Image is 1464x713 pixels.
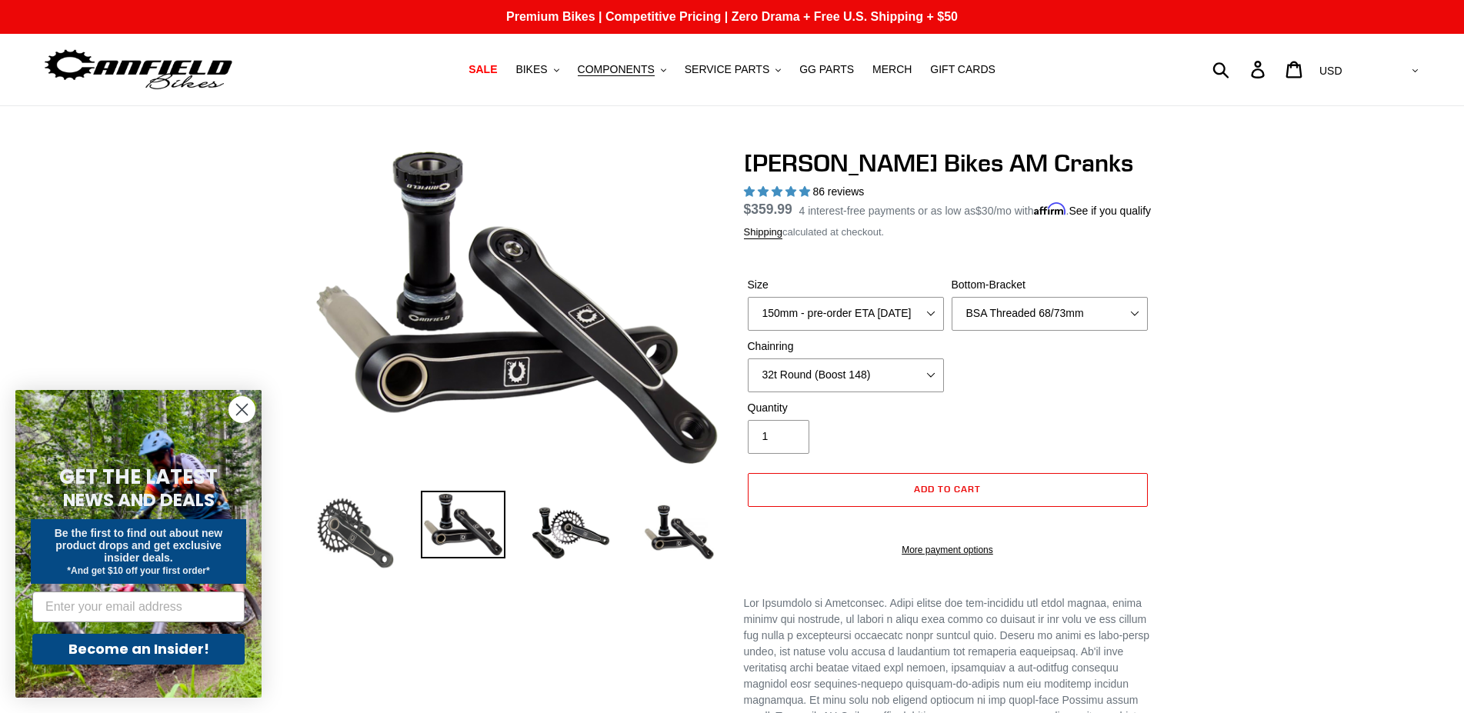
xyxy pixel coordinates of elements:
[636,491,721,575] img: Load image into Gallery viewer, CANFIELD-AM_DH-CRANKS
[744,226,783,239] a: Shipping
[570,59,674,80] button: COMPONENTS
[515,63,547,76] span: BIKES
[461,59,505,80] a: SALE
[469,63,497,76] span: SALE
[32,634,245,665] button: Become an Insider!
[975,205,993,217] span: $30
[529,491,613,575] img: Load image into Gallery viewer, Canfield Bikes AM Cranks
[744,185,813,198] span: 4.97 stars
[1034,202,1066,215] span: Affirm
[872,63,912,76] span: MERCH
[67,565,209,576] span: *And get $10 off your first order*
[59,463,218,491] span: GET THE LATEST
[799,199,1152,219] p: 4 interest-free payments or as low as /mo with .
[792,59,862,80] a: GG PARTS
[1221,52,1260,86] input: Search
[578,63,655,76] span: COMPONENTS
[952,277,1148,293] label: Bottom-Bracket
[744,148,1152,178] h1: [PERSON_NAME] Bikes AM Cranks
[748,400,944,416] label: Quantity
[677,59,789,80] button: SERVICE PARTS
[744,202,792,217] span: $359.99
[914,483,981,495] span: Add to cart
[1069,205,1151,217] a: See if you qualify - Learn more about Affirm Financing (opens in modal)
[748,473,1148,507] button: Add to cart
[508,59,566,80] button: BIKES
[63,488,215,512] span: NEWS AND DEALS
[421,491,505,558] img: Load image into Gallery viewer, Canfield Cranks
[922,59,1003,80] a: GIFT CARDS
[744,225,1152,240] div: calculated at checkout.
[812,185,864,198] span: 86 reviews
[313,491,398,575] img: Load image into Gallery viewer, Canfield Bikes AM Cranks
[865,59,919,80] a: MERCH
[55,527,223,564] span: Be the first to find out about new product drops and get exclusive insider deals.
[42,45,235,94] img: Canfield Bikes
[228,396,255,423] button: Close dialog
[748,277,944,293] label: Size
[799,63,854,76] span: GG PARTS
[685,63,769,76] span: SERVICE PARTS
[930,63,995,76] span: GIFT CARDS
[32,591,245,622] input: Enter your email address
[748,338,944,355] label: Chainring
[748,543,1148,557] a: More payment options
